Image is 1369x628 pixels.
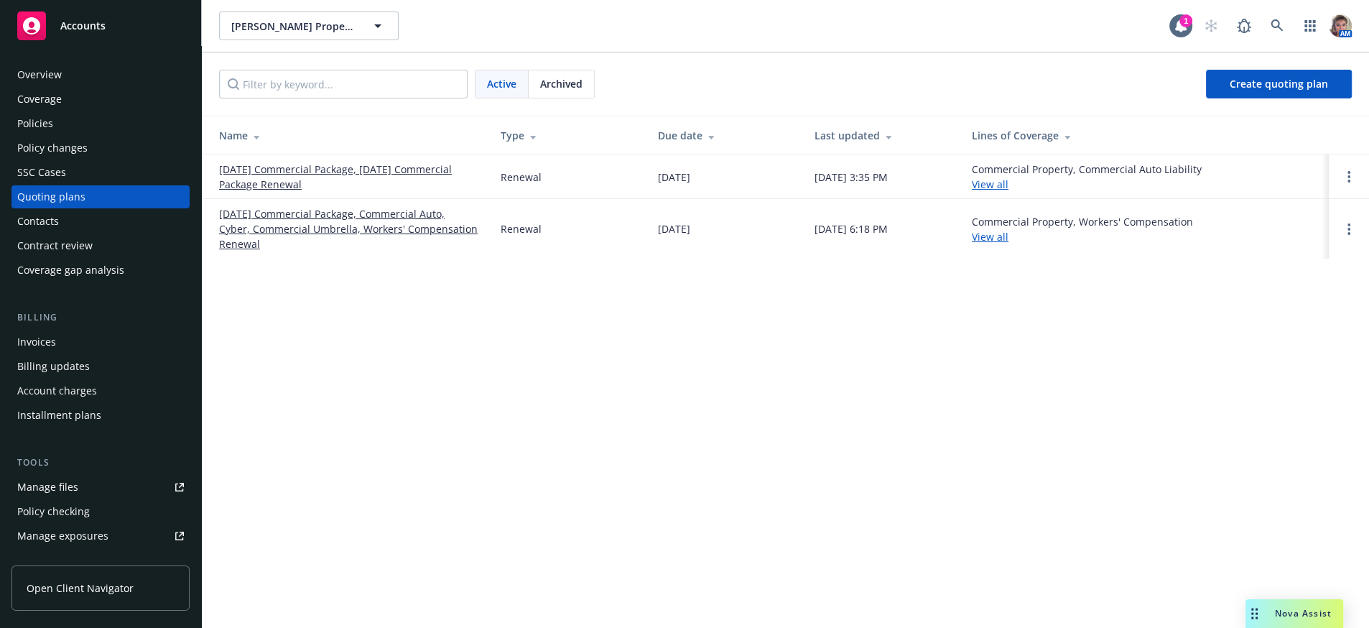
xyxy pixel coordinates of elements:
[17,355,90,378] div: Billing updates
[17,161,66,184] div: SSC Cases
[219,70,468,98] input: Filter by keyword...
[17,500,90,523] div: Policy checking
[17,525,108,548] div: Manage exposures
[11,63,190,86] a: Overview
[1340,221,1358,238] a: Open options
[11,6,190,46] a: Accounts
[1230,77,1328,91] span: Create quoting plan
[11,310,190,325] div: Billing
[11,331,190,354] a: Invoices
[1296,11,1324,40] a: Switch app
[17,137,88,160] div: Policy changes
[231,19,356,34] span: [PERSON_NAME] Property Ventures, LLC
[17,476,78,499] div: Manage files
[11,404,190,427] a: Installment plans
[17,379,97,402] div: Account charges
[17,88,62,111] div: Coverage
[11,185,190,208] a: Quoting plans
[501,128,635,143] div: Type
[11,355,190,378] a: Billing updates
[17,185,85,208] div: Quoting plans
[11,210,190,233] a: Contacts
[1263,11,1291,40] a: Search
[815,221,888,236] div: [DATE] 6:18 PM
[11,137,190,160] a: Policy changes
[11,456,190,470] div: Tools
[1340,168,1358,185] a: Open options
[17,210,59,233] div: Contacts
[11,234,190,257] a: Contract review
[501,170,542,185] div: Renewal
[11,549,190,572] a: Manage certificates
[17,549,111,572] div: Manage certificates
[1197,11,1225,40] a: Start snowing
[972,214,1193,244] div: Commercial Property, Workers' Compensation
[11,476,190,499] a: Manage files
[1245,599,1343,628] button: Nova Assist
[815,128,949,143] div: Last updated
[658,128,792,143] div: Due date
[219,11,399,40] button: [PERSON_NAME] Property Ventures, LLC
[11,525,190,548] a: Manage exposures
[540,76,583,91] span: Archived
[11,112,190,135] a: Policies
[219,206,478,251] a: [DATE] Commercial Package, Commercial Auto, Cyber, Commercial Umbrella, Workers' Compensation Ren...
[219,162,478,192] a: [DATE] Commercial Package, [DATE] Commercial Package Renewal
[501,221,542,236] div: Renewal
[1206,70,1352,98] a: Create quoting plan
[17,112,53,135] div: Policies
[972,128,1317,143] div: Lines of Coverage
[1329,14,1352,37] img: photo
[219,128,478,143] div: Name
[11,88,190,111] a: Coverage
[17,63,62,86] div: Overview
[972,162,1202,192] div: Commercial Property, Commercial Auto Liability
[1179,14,1192,27] div: 1
[17,331,56,354] div: Invoices
[17,259,124,282] div: Coverage gap analysis
[1230,11,1258,40] a: Report a Bug
[658,221,690,236] div: [DATE]
[815,170,888,185] div: [DATE] 3:35 PM
[17,234,93,257] div: Contract review
[1245,599,1263,628] div: Drag to move
[11,161,190,184] a: SSC Cases
[17,404,101,427] div: Installment plans
[972,230,1008,244] a: View all
[27,581,134,596] span: Open Client Navigator
[1275,607,1332,619] span: Nova Assist
[11,379,190,402] a: Account charges
[11,259,190,282] a: Coverage gap analysis
[972,177,1008,191] a: View all
[487,76,516,91] span: Active
[11,500,190,523] a: Policy checking
[60,20,106,32] span: Accounts
[658,170,690,185] div: [DATE]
